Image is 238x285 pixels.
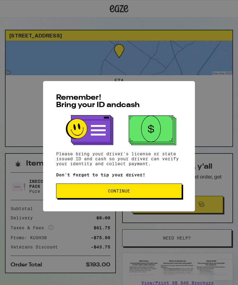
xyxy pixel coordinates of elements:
span: Remember! Bring your ID and cash [56,90,140,105]
iframe: Button to launch messaging window [213,260,233,280]
button: Continue [56,180,182,195]
p: Don't forget to tip your driver! [56,169,182,174]
span: Continue [108,185,130,189]
p: Please bring your driver's license or state issued ID and cash so your driver can verify your ide... [56,148,182,162]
